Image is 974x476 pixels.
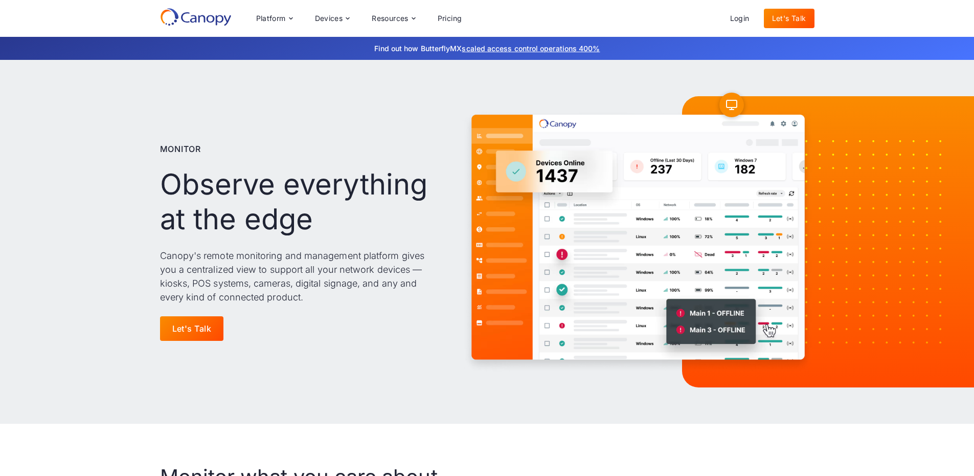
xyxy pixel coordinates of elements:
[364,8,423,29] div: Resources
[315,15,343,22] div: Devices
[160,143,201,155] p: Monitor
[307,8,358,29] div: Devices
[372,15,409,22] div: Resources
[237,43,738,54] p: Find out how ButterflyMX
[160,316,224,341] a: Let's Talk
[764,9,814,28] a: Let's Talk
[429,9,470,28] a: Pricing
[160,167,442,236] h1: Observe everything at the edge
[722,9,758,28] a: Login
[256,15,286,22] div: Platform
[160,249,442,304] p: Canopy's remote monitoring and management platform gives you a centralized view to support all yo...
[248,8,301,29] div: Platform
[462,44,600,53] a: scaled access control operations 400%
